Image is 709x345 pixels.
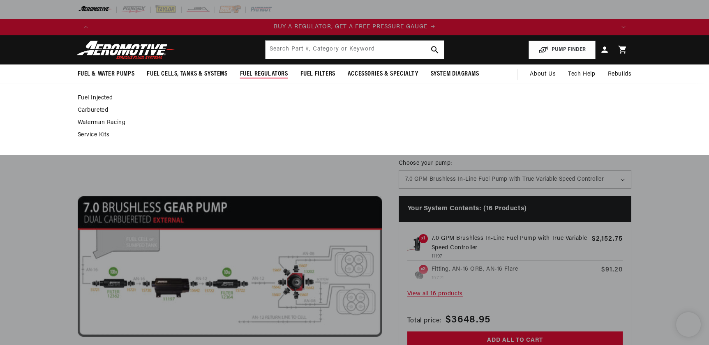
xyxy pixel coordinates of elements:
[294,64,342,84] summary: Fuel Filters
[529,41,596,59] button: PUMP FINDER
[407,285,623,303] span: View all 16 products
[300,70,335,78] span: Fuel Filters
[78,70,135,78] span: Fuel & Water Pumps
[266,41,444,59] input: Search by Part Number, Category or Keyword
[407,316,441,327] span: Total price:
[94,23,615,32] div: 1 of 4
[602,64,638,84] summary: Rebuilds
[78,107,624,114] a: Carbureted
[72,64,141,84] summary: Fuel & Water Pumps
[568,70,595,79] span: Tech Help
[94,23,615,32] div: Announcement
[432,234,589,253] p: 7.0 GPM Brushless In-Line Fuel Pump with True Variable Speed Controller
[592,234,623,244] span: $2,152.75
[234,64,294,84] summary: Fuel Regulators
[426,41,444,59] button: search button
[57,19,652,35] slideshow-component: Translation missing: en.sections.announcements.announcement_bar
[407,234,623,261] a: 7.0 GPM Brushless In-Line Fuel Pump with True Variable Speed Controller x1 7.0 GPM Brushless In-L...
[274,24,427,30] span: BUY A REGULATOR, GET A FREE PRESSURE GAUGE
[431,70,479,78] span: System Diagrams
[399,196,632,222] h4: Your System Contents: (16 Products)
[608,70,632,79] span: Rebuilds
[425,64,485,84] summary: System Diagrams
[78,19,94,35] button: Translation missing: en.sections.announcements.previous_announcement
[141,64,233,84] summary: Fuel Cells, Tanks & Systems
[240,70,288,78] span: Fuel Regulators
[524,64,562,84] a: About Us
[615,19,632,35] button: Translation missing: en.sections.announcements.next_announcement
[348,70,418,78] span: Accessories & Specialty
[74,40,177,60] img: Aeromotive
[446,313,490,327] span: $3648.95
[147,70,227,78] span: Fuel Cells, Tanks & Systems
[342,64,425,84] summary: Accessories & Specialty
[419,234,428,243] span: x1
[407,234,428,255] img: 7.0 GPM Brushless In-Line Fuel Pump with True Variable Speed Controller
[399,159,632,168] label: Choose your pump:
[432,253,589,260] p: 11197
[530,71,556,77] span: About Us
[78,131,624,139] a: Service Kits
[78,119,624,126] a: Waterman Racing
[78,94,624,102] a: Fuel Injected
[562,64,601,84] summary: Tech Help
